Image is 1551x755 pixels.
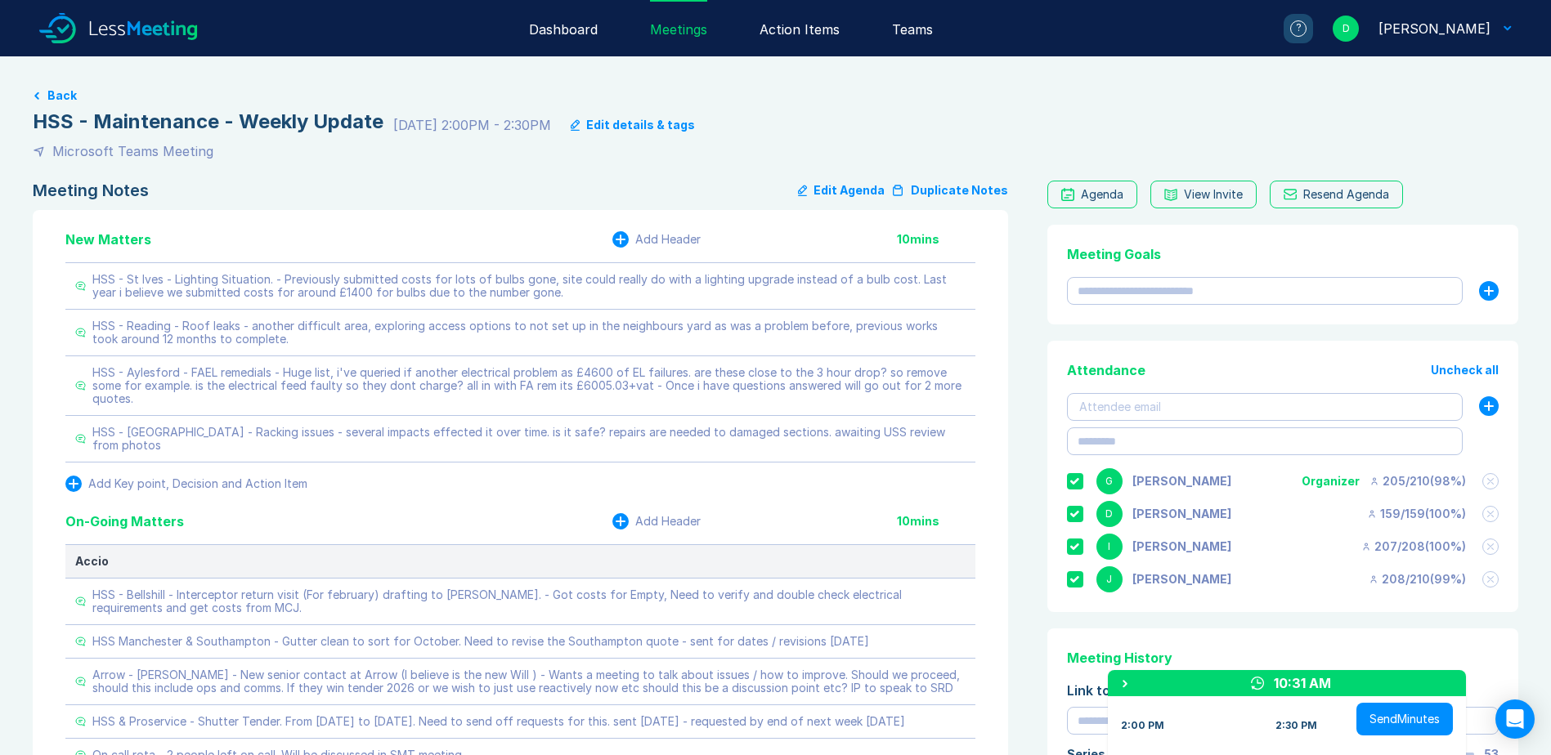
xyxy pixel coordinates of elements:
div: HSS - St Ives - Lighting Situation. - Previously submitted costs for lots of bulbs gone, site cou... [92,273,966,299]
div: 207 / 208 ( 100 %) [1361,540,1466,553]
div: 10:31 AM [1274,673,1331,693]
div: 205 / 210 ( 98 %) [1369,475,1466,488]
a: ? [1264,14,1313,43]
div: HSS - Aylesford - FAEL remedials - Huge list, i've queried if another electrical problem as £4600... [92,366,966,405]
div: Add Header [635,233,701,246]
div: 208 / 210 ( 99 %) [1369,573,1466,586]
button: Add Key point, Decision and Action Item [65,476,307,492]
div: G [1096,468,1123,494]
div: Add Key point, Decision and Action Item [88,477,307,490]
button: Back [47,89,77,102]
div: 10 mins [897,515,975,528]
a: Agenda [1047,181,1137,208]
button: Edit details & tags [571,118,695,132]
div: 2:00 PM [1121,719,1164,732]
div: Jonny Welbourn [1132,573,1231,586]
div: Add Header [635,515,701,528]
div: Meeting Goals [1067,244,1499,264]
div: Edit details & tags [586,118,695,132]
button: View Invite [1150,181,1257,208]
div: Link to Previous Meetings [1067,681,1499,700]
button: SendMinutes [1356,703,1453,735]
div: 2:30 PM [1275,719,1317,732]
div: David Hayter [1378,19,1490,38]
div: Resend Agenda [1303,188,1389,201]
div: New Matters [65,230,151,249]
button: Resend Agenda [1270,181,1403,208]
div: D [1096,501,1123,527]
button: Edit Agenda [798,181,885,200]
div: Organizer [1302,475,1360,488]
div: J [1096,566,1123,592]
div: On-Going Matters [65,512,184,531]
div: Iain Parnell [1132,540,1231,553]
div: HSS - Maintenance - Weekly Update [33,109,383,135]
div: HSS - Reading - Roof leaks - another difficult area, exploring access options to not set up in th... [92,319,966,346]
div: Arrow - [PERSON_NAME] - New senior contact at Arrow (I believe is the new Will ) - Wants a meetin... [92,668,966,695]
div: David Hayter [1132,507,1231,520]
div: HSS - Bellshill - Interceptor return visit (For february) drafting to [PERSON_NAME]. - Got costs ... [92,588,966,614]
div: Agenda [1081,188,1123,201]
div: HSS - [GEOGRAPHIC_DATA] - Racking issues - several impacts effected it over time. is it safe? rep... [92,426,966,452]
div: Microsoft Teams Meeting [52,141,213,161]
div: I [1096,534,1123,560]
div: View Invite [1184,188,1243,201]
button: Uncheck all [1431,364,1499,377]
div: Accio [75,555,966,568]
div: ? [1290,20,1307,37]
div: Meeting History [1067,648,1499,668]
div: [DATE] 2:00PM - 2:30PM [393,115,551,135]
div: 159 / 159 ( 100 %) [1367,507,1466,520]
button: Add Header [612,513,701,529]
div: HSS Manchester & Southampton - Gutter clean to sort for October. Need to revise the Southampton q... [92,635,869,648]
div: Open Intercom Messenger [1495,699,1535,739]
div: HSS & Proservice - Shutter Tender. From [DATE] to [DATE]. Need to send off requests for this. sen... [92,715,905,728]
button: Add Header [612,231,701,248]
div: Attendance [1067,360,1145,380]
a: Back [33,89,1518,102]
button: Duplicate Notes [891,181,1008,200]
div: D [1333,16,1359,42]
div: 10 mins [897,233,975,246]
div: Meeting Notes [33,181,149,200]
div: Gemma White [1132,475,1231,488]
